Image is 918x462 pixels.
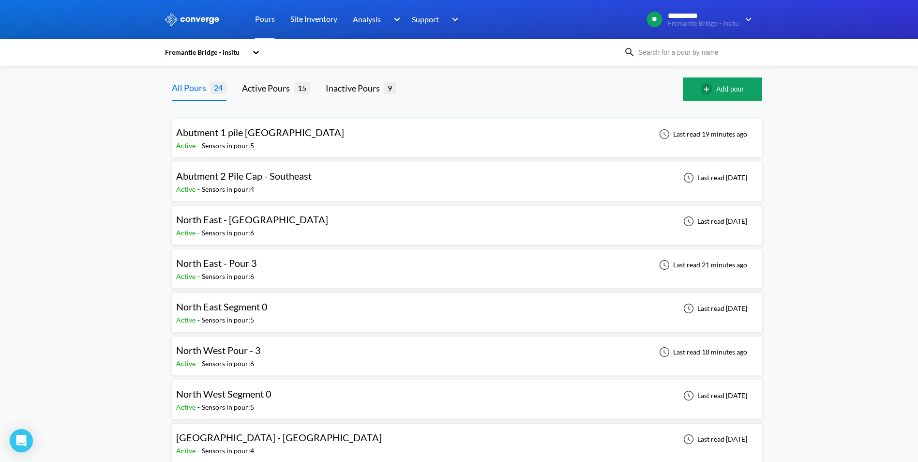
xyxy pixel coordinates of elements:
[176,272,197,280] span: Active
[172,216,762,225] a: North East - [GEOGRAPHIC_DATA]Active-Sensors in pour:6Last read [DATE]
[326,81,384,95] div: Inactive Pours
[172,260,762,268] a: North East - Pour 3Active-Sensors in pour:6Last read 21 minutes ago
[197,141,202,150] span: -
[202,271,254,282] div: Sensors in pour: 6
[635,47,752,58] input: Search for a pour by name
[176,257,257,269] span: North East - Pour 3
[176,126,344,138] span: Abutment 1 pile [GEOGRAPHIC_DATA]
[172,391,762,399] a: North West Segment 0Active-Sensors in pour:5Last read [DATE]
[683,77,762,101] button: Add pour
[197,272,202,280] span: -
[202,358,254,369] div: Sensors in pour: 6
[668,20,739,27] span: Fremantle Bridge - insitu
[176,170,312,182] span: Abutment 2 Pile Cap - Southeast
[210,81,226,93] span: 24
[202,402,254,413] div: Sensors in pour: 5
[164,47,247,58] div: Fremantle Bridge - insitu
[176,447,197,455] span: Active
[172,173,762,181] a: Abutment 2 Pile Cap - SoutheastActive-Sensors in pour:4Last read [DATE]
[172,81,210,94] div: All Pours
[242,81,294,95] div: Active Pours
[701,83,716,95] img: add-circle-outline.svg
[197,359,202,368] span: -
[176,316,197,324] span: Active
[176,388,271,400] span: North West Segment 0
[176,431,382,443] span: [GEOGRAPHIC_DATA] - [GEOGRAPHIC_DATA]
[176,229,197,237] span: Active
[172,304,762,312] a: North East Segment 0Active-Sensors in pour:5Last read [DATE]
[654,259,750,271] div: Last read 21 minutes ago
[678,303,750,314] div: Last read [DATE]
[197,229,202,237] span: -
[202,184,254,195] div: Sensors in pour: 4
[678,433,750,445] div: Last read [DATE]
[678,216,750,227] div: Last read [DATE]
[624,46,635,58] img: icon-search.svg
[353,13,381,25] span: Analysis
[654,346,750,358] div: Last read 18 minutes ago
[197,447,202,455] span: -
[172,434,762,443] a: [GEOGRAPHIC_DATA] - [GEOGRAPHIC_DATA]Active-Sensors in pour:4Last read [DATE]
[294,82,310,94] span: 15
[387,14,403,25] img: downArrow.svg
[176,301,268,312] span: North East Segment 0
[678,390,750,401] div: Last read [DATE]
[172,347,762,355] a: North West Pour - 3Active-Sensors in pour:6Last read 18 minutes ago
[202,446,254,456] div: Sensors in pour: 4
[446,14,461,25] img: downArrow.svg
[176,141,197,150] span: Active
[176,185,197,193] span: Active
[176,344,261,356] span: North West Pour - 3
[197,316,202,324] span: -
[678,172,750,184] div: Last read [DATE]
[202,315,254,325] div: Sensors in pour: 5
[384,82,396,94] span: 9
[739,14,754,25] img: downArrow.svg
[10,429,33,452] div: Open Intercom Messenger
[654,128,750,140] div: Last read 19 minutes ago
[176,359,197,368] span: Active
[202,140,254,151] div: Sensors in pour: 5
[164,13,220,26] img: logo_ewhite.svg
[176,403,197,411] span: Active
[197,185,202,193] span: -
[202,228,254,238] div: Sensors in pour: 6
[412,13,439,25] span: Support
[176,214,328,225] span: North East - [GEOGRAPHIC_DATA]
[172,129,762,138] a: Abutment 1 pile [GEOGRAPHIC_DATA]Active-Sensors in pour:5Last read 19 minutes ago
[197,403,202,411] span: -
